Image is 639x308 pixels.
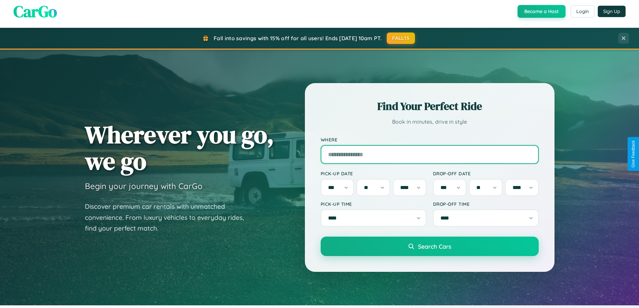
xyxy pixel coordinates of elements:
button: Search Cars [321,237,539,256]
span: Search Cars [418,243,451,250]
button: Sign Up [598,6,626,17]
label: Drop-off Time [433,201,539,207]
h2: Find Your Perfect Ride [321,99,539,114]
span: CarGo [13,0,57,22]
button: Become a Host [518,5,566,18]
p: Book in minutes, drive in style [321,117,539,127]
h3: Begin your journey with CarGo [85,181,203,191]
div: Give Feedback [631,140,636,168]
button: Login [571,5,594,17]
h1: Wherever you go, we go [85,121,274,174]
label: Where [321,137,539,142]
label: Pick-up Time [321,201,426,207]
button: FALL15 [387,33,415,44]
label: Drop-off Date [433,171,539,176]
label: Pick-up Date [321,171,426,176]
p: Discover premium car rentals with unmatched convenience. From luxury vehicles to everyday rides, ... [85,201,253,234]
span: Fall into savings with 15% off for all users! Ends [DATE] 10am PT. [214,35,382,42]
